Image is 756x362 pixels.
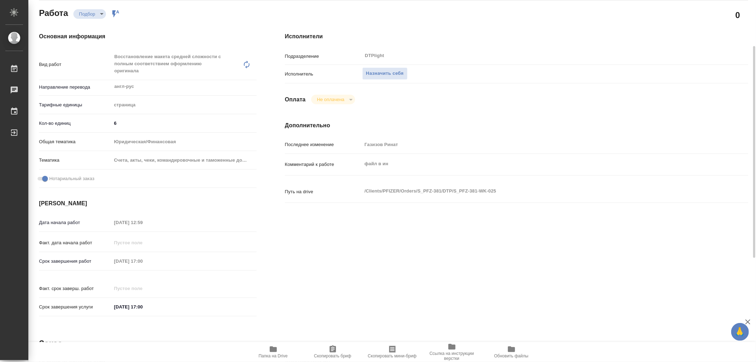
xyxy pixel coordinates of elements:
[259,353,288,358] span: Папка на Drive
[39,239,112,246] p: Факт. дата начала работ
[112,99,257,111] div: страница
[112,136,257,148] div: Юридическая/Финансовая
[315,96,346,102] button: Не оплачена
[39,219,112,226] p: Дата начала работ
[243,342,303,362] button: Папка на Drive
[735,9,740,21] h2: 0
[39,61,112,68] p: Вид работ
[39,138,112,145] p: Общая тематика
[112,118,257,128] input: ✎ Введи что-нибудь
[39,120,112,127] p: Кол-во единиц
[368,353,416,358] span: Скопировать мини-бриф
[285,71,362,78] p: Исполнитель
[314,353,351,358] span: Скопировать бриф
[39,285,112,292] p: Факт. срок заверш. работ
[77,11,97,17] button: Подбор
[285,95,306,104] h4: Оплата
[112,256,174,266] input: Пустое поле
[39,303,112,311] p: Срок завершения услуги
[112,283,174,294] input: Пустое поле
[112,302,174,312] input: ✎ Введи что-нибудь
[303,342,363,362] button: Скопировать бриф
[39,32,257,41] h4: Основная информация
[39,6,68,19] h2: Работа
[366,69,404,78] span: Назначить себя
[39,157,112,164] p: Тематика
[426,351,477,361] span: Ссылка на инструкции верстки
[285,121,748,130] h4: Дополнительно
[39,338,62,349] h2: Заказ
[362,67,408,80] button: Назначить себя
[285,141,362,148] p: Последнее изменение
[362,139,710,150] input: Пустое поле
[362,158,710,170] textarea: файл в ин
[494,353,528,358] span: Обновить файлы
[112,238,174,248] input: Пустое поле
[311,95,355,104] div: Подбор
[39,258,112,265] p: Срок завершения работ
[285,32,748,41] h4: Исполнители
[73,9,106,19] div: Подбор
[285,53,362,60] p: Подразделение
[39,199,257,208] h4: [PERSON_NAME]
[734,324,746,339] span: 🙏
[482,342,541,362] button: Обновить файлы
[362,185,710,197] textarea: /Clients/PFIZER/Orders/S_PFZ-381/DTP/S_PFZ-381-WK-025
[112,217,174,228] input: Пустое поле
[285,161,362,168] p: Комментарий к работе
[112,154,257,166] div: Счета, акты, чеки, командировочные и таможенные документы
[731,323,749,341] button: 🙏
[363,342,422,362] button: Скопировать мини-бриф
[49,175,94,182] span: Нотариальный заказ
[39,84,112,91] p: Направление перевода
[285,188,362,195] p: Путь на drive
[39,101,112,108] p: Тарифные единицы
[422,342,482,362] button: Ссылка на инструкции верстки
